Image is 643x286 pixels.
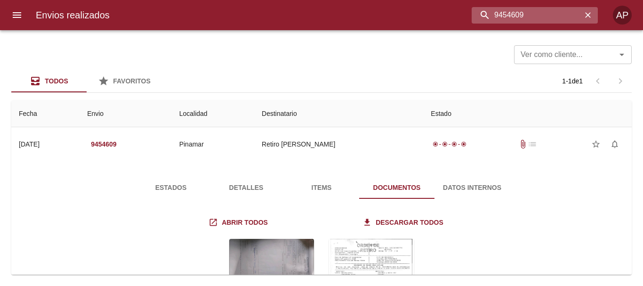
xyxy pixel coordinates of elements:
span: radio_button_checked [461,141,466,147]
button: Agregar a favoritos [587,135,605,154]
h6: Envios realizados [36,8,110,23]
th: Localidad [172,100,254,127]
a: Abrir todos [207,214,272,231]
div: AP [613,6,632,25]
span: No tiene pedido asociado [528,139,537,149]
div: Entregado [431,139,468,149]
button: 9454609 [87,136,121,153]
span: star_border [591,139,601,149]
div: Tabs Envios [11,70,162,92]
span: Detalles [214,182,278,194]
div: Tabs detalle de guia [133,176,510,199]
span: Documentos [365,182,429,194]
span: notifications_none [610,139,619,149]
input: buscar [472,7,582,24]
span: Descargar todos [364,217,443,229]
th: Envio [80,100,172,127]
span: Pagina anterior [587,76,609,84]
span: Items [289,182,354,194]
span: radio_button_checked [442,141,448,147]
span: Datos Internos [440,182,504,194]
button: Abrir [615,48,628,61]
span: radio_button_checked [451,141,457,147]
div: [DATE] [19,140,40,148]
th: Destinatario [254,100,423,127]
a: Descargar todos [361,214,447,231]
span: Abrir todos [210,217,268,229]
span: Pagina siguiente [609,70,632,92]
div: Abrir información de usuario [613,6,632,25]
td: Retiro [PERSON_NAME] [254,127,423,161]
p: 1 - 1 de 1 [562,76,583,86]
th: Fecha [11,100,80,127]
span: Favoritos [113,77,151,85]
span: Estados [139,182,203,194]
td: Pinamar [172,127,254,161]
th: Estado [423,100,632,127]
span: radio_button_checked [433,141,438,147]
span: Tiene documentos adjuntos [518,139,528,149]
button: Activar notificaciones [605,135,624,154]
button: menu [6,4,28,26]
span: Todos [45,77,68,85]
em: 9454609 [91,139,117,150]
